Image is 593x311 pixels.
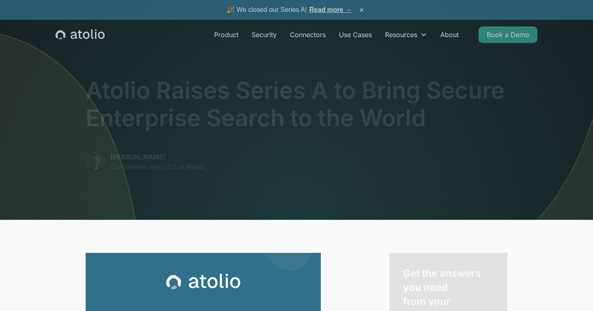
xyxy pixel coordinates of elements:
[357,5,367,14] button: ×
[110,162,204,172] p: Co-founder and CEO at Atolio
[434,26,465,43] a: About
[385,30,417,40] div: Resources
[245,26,283,43] a: Security
[110,152,204,162] p: [PERSON_NAME]
[226,5,352,15] span: 🎉 We closed our Series A!
[283,26,332,43] a: Connectors
[378,26,434,43] div: Resources
[56,29,105,40] a: home
[208,26,245,43] a: Product
[479,26,537,43] a: Book a Demo
[332,26,378,43] a: Use Cases
[309,6,352,13] a: Read more →
[86,77,507,132] h1: Atolio Raises Series A to Bring Secure Enterprise Search to the World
